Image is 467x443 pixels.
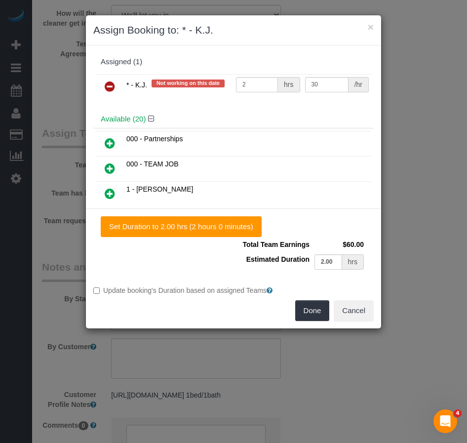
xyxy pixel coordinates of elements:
span: Estimated Duration [246,255,310,263]
td: $60.00 [312,237,366,252]
div: hrs [278,77,300,92]
label: Update booking's Duration based on assigned Teams [93,285,374,295]
span: 1 - [PERSON_NAME] [126,185,193,193]
span: * - K.J. [126,81,147,89]
div: Assigned (1) [101,58,366,66]
button: Set Duration to 2.00 hrs (2 hours 0 minutes) [101,216,262,237]
div: /hr [349,77,369,92]
button: Cancel [334,300,374,321]
button: × [368,22,374,32]
h4: Available (20) [101,115,366,123]
span: 000 - TEAM JOB [126,160,179,168]
h3: Assign Booking to: * - K.J. [93,23,374,38]
span: 000 - Partnerships [126,135,183,143]
div: hrs [342,254,364,270]
td: Total Team Earnings [240,237,312,252]
input: Update booking's Duration based on assigned Teams [93,287,100,294]
button: Done [295,300,330,321]
span: Not working on this date [152,80,225,87]
iframe: Intercom live chat [433,409,457,433]
span: 4 [454,409,462,417]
